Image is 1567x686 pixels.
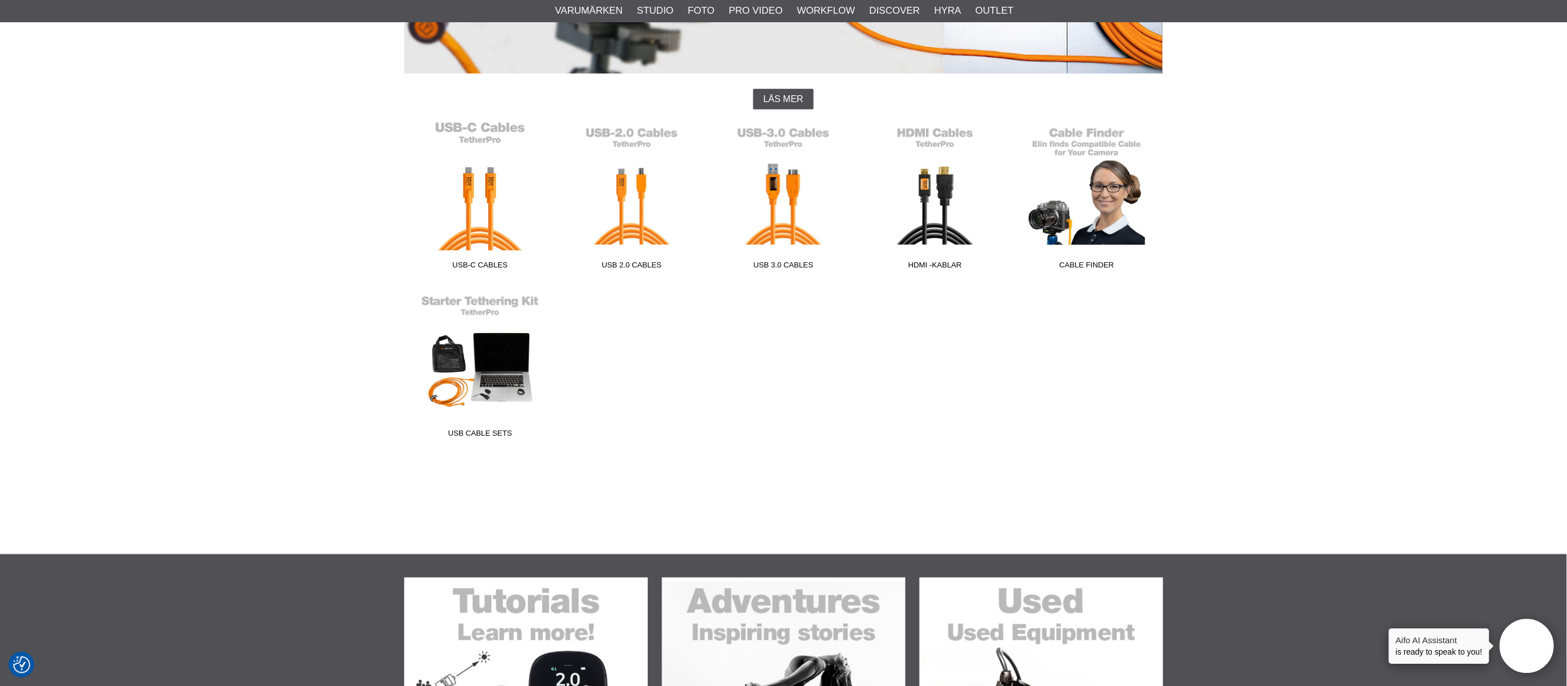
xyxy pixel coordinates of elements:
[764,94,803,104] span: Läs mer
[859,259,1011,275] span: HDMI -kablar
[935,3,961,18] a: Hyra
[555,3,623,18] a: Varumärken
[556,259,708,275] span: USB 2.0 Cables
[859,121,1011,275] a: HDMI -kablar
[637,3,673,18] a: Studio
[13,656,30,673] img: Revisit consent button
[1011,259,1163,275] span: Cable Finder
[404,428,556,443] span: USB Cable Sets
[688,3,715,18] a: Foto
[556,121,708,275] a: USB 2.0 Cables
[1396,634,1483,646] h4: Aifo AI Assistant
[708,121,859,275] a: USB 3.0 Cables
[797,3,855,18] a: Workflow
[13,655,30,675] button: Samtyckesinställningar
[404,289,556,443] a: USB Cable Sets
[870,3,920,18] a: Discover
[729,3,782,18] a: Pro Video
[708,259,859,275] span: USB 3.0 Cables
[1011,121,1163,275] a: Cable Finder
[976,3,1014,18] a: Outlet
[404,259,556,275] span: USB-C Cables
[404,121,556,275] a: USB-C Cables
[1389,628,1489,664] div: is ready to speak to you!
